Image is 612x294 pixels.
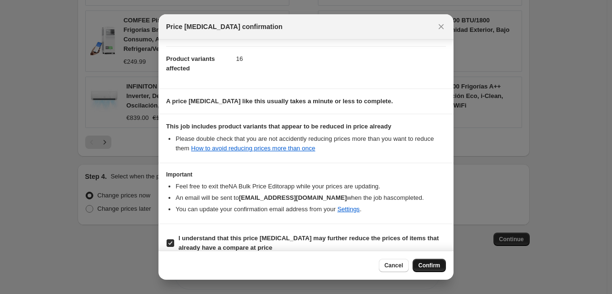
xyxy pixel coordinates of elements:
button: Confirm [413,259,446,272]
li: Please double check that you are not accidently reducing prices more than you want to reduce them [176,134,446,153]
b: This job includes product variants that appear to be reduced in price already [166,123,391,130]
h3: Important [166,171,446,178]
span: Product variants affected [166,55,215,72]
dd: 16 [236,46,446,71]
b: [EMAIL_ADDRESS][DOMAIN_NAME] [239,194,347,201]
span: Cancel [385,262,403,269]
li: An email will be sent to when the job has completed . [176,193,446,203]
b: I understand that this price [MEDICAL_DATA] may further reduce the prices of items that already h... [178,235,439,251]
a: Settings [337,206,360,213]
button: Close [434,20,448,33]
li: You can update your confirmation email address from your . [176,205,446,214]
a: How to avoid reducing prices more than once [191,145,316,152]
button: Cancel [379,259,409,272]
li: Feel free to exit the NA Bulk Price Editor app while your prices are updating. [176,182,446,191]
span: Confirm [418,262,440,269]
span: Price [MEDICAL_DATA] confirmation [166,22,283,31]
b: A price [MEDICAL_DATA] like this usually takes a minute or less to complete. [166,98,393,105]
